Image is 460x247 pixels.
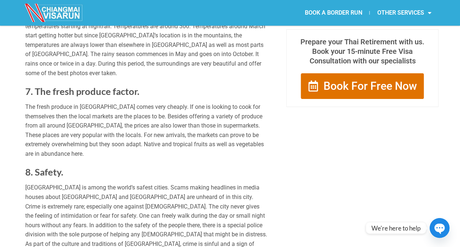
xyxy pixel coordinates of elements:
a: BOOK A BORDER RUN [297,4,369,21]
a: Book For Free Now [300,73,424,99]
a: OTHER SERVICES [370,4,438,21]
p: The fresh produce in [GEOGRAPHIC_DATA] comes very cheaply. If one is looking to cook for themselv... [25,102,268,159]
h2: 7. The fresh produce factor. [25,85,268,97]
p: The weather in this city is fantastic. Right from November all through to February, the weather i... [25,3,268,78]
p: Prepare your Thai Retirement with us. Book your 15-minute Free Visa Consultation with our special... [294,37,431,66]
h2: 8. Safety. [25,166,268,178]
span: Book For Free Now [323,81,416,92]
nav: Menu [230,4,438,21]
